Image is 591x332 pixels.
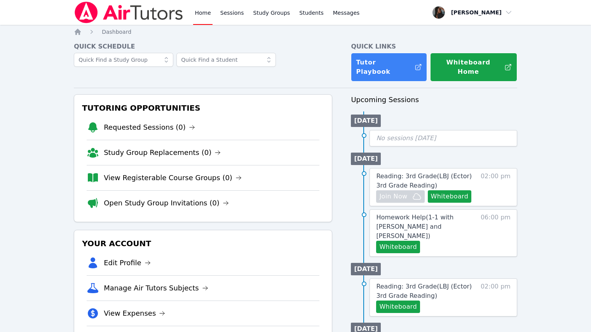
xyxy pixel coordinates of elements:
span: Reading: 3rd Grade ( LBJ (Ector) 3rd Grade Reading ) [376,283,472,299]
button: Whiteboard [428,190,472,203]
a: Manage Air Tutors Subjects [104,283,208,294]
h3: Your Account [80,236,326,250]
a: Requested Sessions (0) [104,122,195,133]
span: 02:00 pm [481,282,511,313]
li: [DATE] [351,115,381,127]
h3: Upcoming Sessions [351,94,517,105]
h4: Quick Schedule [74,42,332,51]
img: Air Tutors [74,2,184,23]
nav: Breadcrumb [74,28,517,36]
h4: Quick Links [351,42,517,51]
h3: Tutoring Opportunities [80,101,326,115]
span: 02:00 pm [481,172,511,203]
span: Dashboard [102,29,131,35]
button: Join Now [376,190,424,203]
a: Edit Profile [104,257,151,268]
a: Reading: 3rd Grade(LBJ (Ector) 3rd Grade Reading) [376,282,477,301]
a: Dashboard [102,28,131,36]
input: Quick Find a Study Group [74,53,173,67]
a: View Registerable Course Groups (0) [104,172,242,183]
li: [DATE] [351,263,381,275]
a: Open Study Group Invitations (0) [104,198,229,209]
span: Join Now [379,192,407,201]
span: No sessions [DATE] [376,134,436,142]
button: Whiteboard [376,301,420,313]
a: Reading: 3rd Grade(LBJ (Ector) 3rd Grade Reading) [376,172,477,190]
button: Whiteboard Home [430,53,517,82]
a: Tutor Playbook [351,53,427,82]
a: Study Group Replacements (0) [104,147,221,158]
button: Whiteboard [376,241,420,253]
span: Messages [333,9,360,17]
li: [DATE] [351,153,381,165]
span: Reading: 3rd Grade ( LBJ (Ector) 3rd Grade Reading ) [376,172,472,189]
span: Homework Help ( 1-1 with [PERSON_NAME] and [PERSON_NAME] ) [376,214,453,240]
input: Quick Find a Student [176,53,276,67]
a: Homework Help(1-1 with [PERSON_NAME] and [PERSON_NAME]) [376,213,477,241]
a: View Expenses [104,308,165,319]
span: 06:00 pm [481,213,511,253]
